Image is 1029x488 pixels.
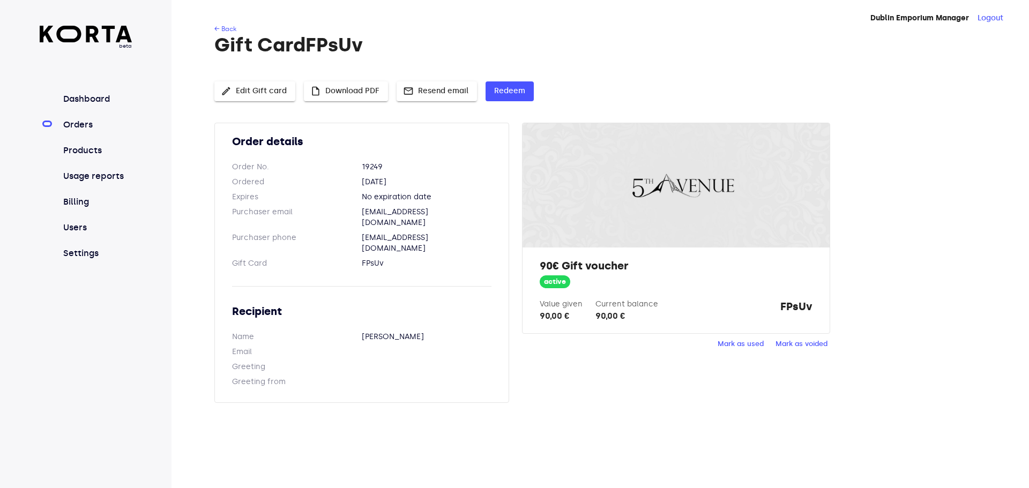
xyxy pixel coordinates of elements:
span: insert_drive_file [310,86,321,96]
a: beta [40,26,132,50]
strong: FPsUv [780,299,812,322]
dd: 19249 [362,162,491,172]
dt: Greeting [232,362,362,372]
span: active [540,277,570,287]
button: Download PDF [304,81,388,101]
div: 90,00 € [595,310,658,322]
dd: [EMAIL_ADDRESS][DOMAIN_NAME] [362,207,491,228]
dd: No expiration date [362,192,491,202]
button: Mark as voided [773,336,830,352]
button: Redeem [486,81,534,101]
a: ← Back [214,25,236,33]
dt: Expires [232,192,362,202]
dt: Email [232,347,362,357]
a: Settings [61,247,132,260]
dd: [PERSON_NAME] [362,332,491,342]
dt: Order No. [232,162,362,172]
span: Mark as voided [776,338,827,350]
a: Users [61,221,132,234]
span: Download PDF [312,85,379,98]
span: edit [221,86,232,96]
span: mail [403,86,414,96]
strong: Dublin Emporium Manager [870,13,969,22]
dt: Name [232,332,362,342]
img: Korta [40,26,132,42]
dt: Purchaser email [232,207,362,228]
span: Mark as used [718,338,764,350]
dd: [DATE] [362,177,491,187]
h2: Order details [232,134,491,149]
label: Value given [540,299,583,309]
h2: Recipient [232,304,491,319]
a: Billing [61,196,132,208]
button: Resend email [397,81,477,101]
dt: Gift Card [232,258,362,269]
dd: FPsUv [362,258,491,269]
div: 90,00 € [540,310,583,322]
a: Orders [61,118,132,131]
span: Edit Gift card [223,85,287,98]
a: Usage reports [61,170,132,183]
dt: Purchaser phone [232,232,362,254]
a: Products [61,144,132,157]
dt: Ordered [232,177,362,187]
h1: Gift Card FPsUv [214,34,984,56]
button: Mark as used [715,336,766,352]
span: Resend email [405,85,468,98]
span: beta [40,42,132,50]
button: Logout [978,13,1003,24]
a: Dashboard [61,93,132,106]
dt: Greeting from [232,377,362,387]
h2: 90€ Gift voucher [540,258,812,273]
label: Current balance [595,299,658,309]
span: Redeem [494,85,525,98]
dd: [EMAIL_ADDRESS][DOMAIN_NAME] [362,232,491,254]
button: Edit Gift card [214,81,295,101]
a: Edit Gift card [214,85,295,94]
